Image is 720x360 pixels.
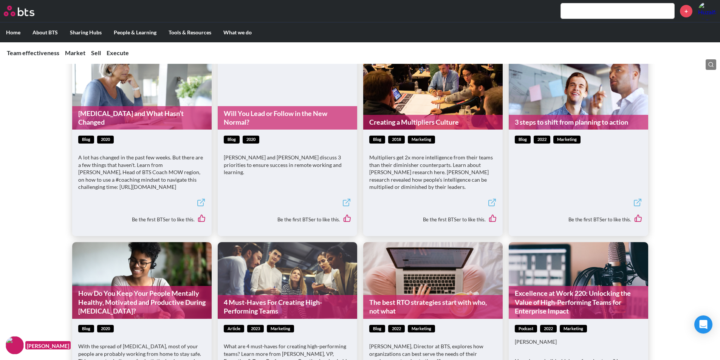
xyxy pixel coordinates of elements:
p: Multipliers get 2x more intelligence from their teams than their diminisher counterparts. Learn a... [369,154,497,191]
a: External link [342,198,351,209]
span: Marketing [408,136,435,144]
img: F [6,336,24,354]
span: 2022 [388,325,405,333]
span: 2022 [534,136,550,144]
span: Marketing [560,325,587,333]
a: Profile [698,2,716,20]
span: blog [224,136,240,144]
label: About BTS [26,23,64,42]
a: Will You Lead or Follow in the New Normal? [218,106,357,130]
span: 2022 [540,325,557,333]
p: A lot has changed in the past few weeks. But there are a few things that haven't. Learn from [PER... [78,154,206,191]
span: blog [369,325,385,333]
div: Be the first BTSer to like this. [515,209,642,230]
span: 2020 [243,136,259,144]
a: 3 steps to shift from planning to action [509,115,648,130]
a: Excellence at Work 220: Unlocking the Value of High-Performing Teams for Enterprise Impact [509,286,648,318]
a: Team effectiveness [7,49,59,56]
span: 2020 [97,325,114,333]
div: Be the first BTSer to like this. [369,209,497,230]
label: Tools & Resources [163,23,217,42]
p: [PERSON_NAME] and [PERSON_NAME] discuss 3 priorities to ensure success in remote working and lear... [224,154,351,176]
span: podcast [515,325,537,333]
span: 2023 [247,325,264,333]
figcaption: [PERSON_NAME] [25,341,71,350]
a: Execute [107,49,129,56]
a: How Do You Keep Your People Mentally Healthy, Motivated and Productive During [MEDICAL_DATA]? [72,286,212,318]
span: blog [78,325,94,333]
a: Sell [91,49,101,56]
span: 2018 [388,136,405,144]
span: Marketing [408,325,435,333]
p: [PERSON_NAME] [515,338,642,346]
div: Be the first BTSer to like this. [78,209,206,230]
a: 4 Must-Haves For Creating High-Performing Teams [218,295,357,319]
a: + [680,5,692,17]
label: Sharing Hubs [64,23,108,42]
span: 2020 [97,136,114,144]
div: Open Intercom Messenger [694,315,712,334]
img: Huzaifa Ahmed [698,2,716,20]
label: What we do [217,23,258,42]
img: BTS Logo [4,6,34,16]
label: People & Learning [108,23,163,42]
a: External link [197,198,206,209]
span: Marketing [553,136,581,144]
span: blog [78,136,94,144]
a: Market [65,49,85,56]
a: Creating a Multipliers Culture [363,115,503,130]
span: Marketing [267,325,294,333]
span: blog [515,136,531,144]
a: Go home [4,6,48,16]
a: The best RTO strategies start with who, not what [363,295,503,319]
div: Be the first BTSer to like this. [224,209,351,230]
a: External link [488,198,497,209]
a: External link [633,198,642,209]
span: article [224,325,244,333]
span: blog [369,136,385,144]
a: [MEDICAL_DATA] and What Hasn’t Changed [72,106,212,130]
